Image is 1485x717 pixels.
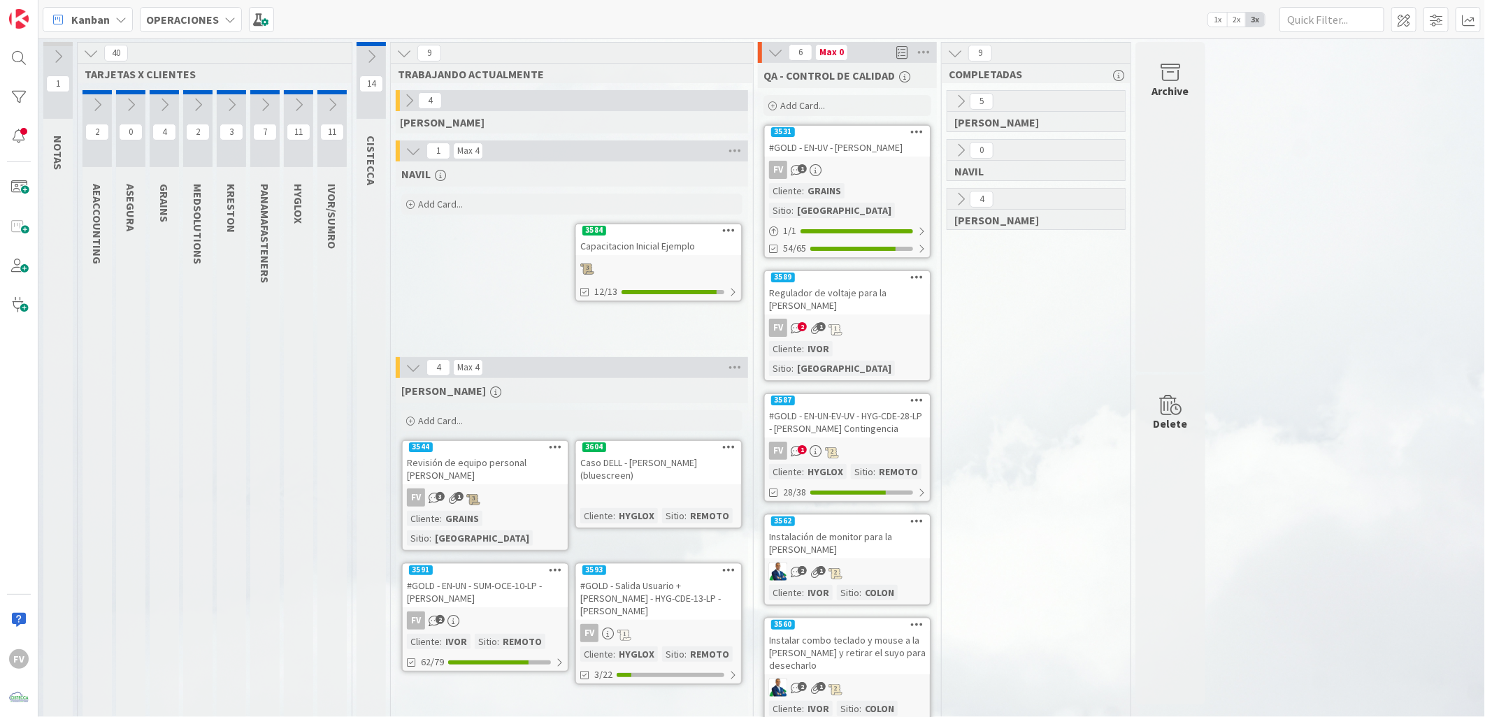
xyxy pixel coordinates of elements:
span: 9 [417,45,441,61]
span: 5 [970,93,993,110]
span: 1 [46,75,70,92]
img: GA [769,679,787,697]
div: 3604 [582,442,606,452]
div: HYGLOX [615,646,658,662]
a: 3589Regulador de voltaje para la [PERSON_NAME]FVCliente:IVORSitio:[GEOGRAPHIC_DATA] [763,270,931,382]
div: 3562 [765,515,930,528]
span: CISTECCA [364,136,378,185]
span: 14 [359,75,383,92]
div: COLON [861,701,898,716]
span: TRABAJANDO ACTUALMENTE [398,67,736,81]
div: Max 4 [457,147,479,154]
div: 3591#GOLD - EN-UN - SUM-OCE-10-LP - [PERSON_NAME] [403,564,568,607]
div: Revisión de equipo personal [PERSON_NAME] [403,454,568,484]
div: Sitio [837,701,859,716]
div: 3587 [765,394,930,407]
span: TARJETAS X CLIENTES [85,67,334,81]
span: Add Card... [418,198,463,210]
div: FV [580,624,598,642]
span: GABRIEL [954,115,1107,129]
span: : [802,183,804,198]
div: 3587 [771,396,795,405]
div: FV [576,624,741,642]
div: #GOLD - Salida Usuario + [PERSON_NAME] - HYG-CDE-13-LP - [PERSON_NAME] [576,577,741,620]
a: 3584Capacitacion Inicial Ejemplo12/13 [575,223,742,302]
span: : [440,511,442,526]
span: 11 [320,124,344,140]
span: : [859,701,861,716]
span: Kanban [71,11,110,28]
div: #GOLD - EN-UN-EV-UV - HYG-CDE-28-LP - [PERSON_NAME] Contingencia [765,407,930,437]
div: Sitio [769,203,791,218]
span: 1 [817,566,826,575]
div: FV [407,488,425,507]
div: 3584Capacitacion Inicial Ejemplo [576,224,741,255]
span: 1x [1208,13,1227,27]
div: 3560 [771,620,795,630]
span: 4 [418,92,442,109]
div: FV [769,161,787,179]
div: 3531 [765,126,930,138]
span: : [859,585,861,600]
div: FV [765,319,930,337]
span: : [802,341,804,356]
span: FERNANDO [954,213,1107,227]
span: NOTAS [51,136,65,170]
span: 3 [436,492,445,501]
span: 1 [454,492,464,501]
span: PANAMAFASTENERS [258,184,272,283]
div: Sitio [837,585,859,600]
span: : [791,361,794,376]
span: 1 [817,682,826,691]
span: GRAINS [157,184,171,222]
div: Cliente [769,183,802,198]
div: Caso DELL - [PERSON_NAME] (bluescreen) [576,454,741,484]
div: Sitio [851,464,873,479]
span: NAVIL [954,164,1107,178]
span: 0 [119,124,143,140]
span: 3 [220,124,243,140]
div: 3593 [576,564,741,577]
a: 3591#GOLD - EN-UN - SUM-OCE-10-LP - [PERSON_NAME]FVCliente:IVORSitio:REMOTO62/79 [401,563,569,672]
div: Cliente [407,634,440,649]
div: HYGLOX [804,464,847,479]
span: : [802,464,804,479]
div: 3587#GOLD - EN-UN-EV-UV - HYG-CDE-28-LP - [PERSON_NAME] Contingencia [765,394,930,437]
div: 3604Caso DELL - [PERSON_NAME] (bluescreen) [576,441,741,484]
div: Regulador de voltaje para la [PERSON_NAME] [765,284,930,314]
img: GA [769,563,787,581]
div: REMOTO [875,464,921,479]
div: 3531 [771,127,795,137]
span: : [497,634,499,649]
div: 3544Revisión de equipo personal [PERSON_NAME] [403,441,568,484]
div: Sitio [407,530,429,546]
span: AEACCOUNTING [90,184,104,264]
div: [GEOGRAPHIC_DATA] [794,361,895,376]
div: Sitio [662,508,684,523]
div: FV [403,611,568,630]
span: FERNANDO [401,384,486,398]
span: 1 [817,322,826,331]
div: 3531#GOLD - EN-UV - [PERSON_NAME] [765,126,930,157]
img: avatar [9,688,29,708]
a: 3562Instalación de monitor para la [PERSON_NAME]GACliente:IVORSitio:COLON [763,514,931,606]
div: Instalar combo teclado y mouse a la [PERSON_NAME] y retirar el suyo para desecharlo [765,631,930,674]
div: Max 4 [457,364,479,371]
span: 9 [968,45,992,61]
span: 1 [798,445,807,454]
div: #GOLD - EN-UV - [PERSON_NAME] [765,138,930,157]
div: 3562Instalación de monitor para la [PERSON_NAME] [765,515,930,558]
span: ASEGURA [124,184,138,231]
div: Cliente [769,341,802,356]
a: 3544Revisión de equipo personal [PERSON_NAME]FVCliente:GRAINSSitio:[GEOGRAPHIC_DATA] [401,440,569,551]
span: COMPLETADAS [949,67,1113,81]
div: Archive [1152,82,1189,99]
div: FV [769,442,787,460]
div: Sitio [662,646,684,662]
span: 1 / 1 [783,224,796,238]
span: 1 [426,143,450,159]
span: 2 [436,615,445,624]
span: : [613,646,615,662]
div: 3544 [403,441,568,454]
div: Cliente [769,585,802,600]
